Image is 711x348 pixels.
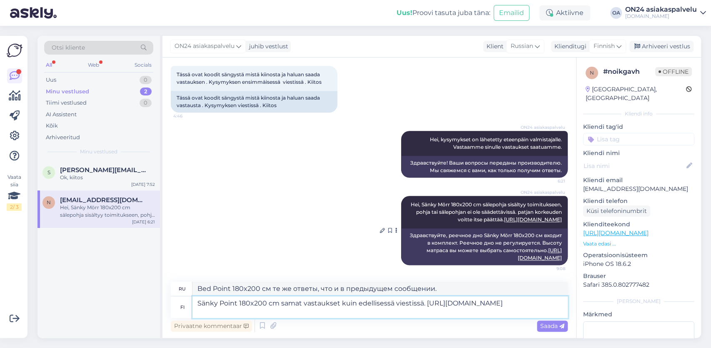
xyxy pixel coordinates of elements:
p: Kliendi email [583,176,694,185]
div: Küsi telefoninumbrit [583,205,650,217]
div: Arhiveeritud [46,133,80,142]
textarea: Bed Point 180x200 см те же ответы, что и в предыдущем сообщении. [192,282,568,296]
input: Lisa nimi [584,161,685,170]
div: Tässä ovat koodit sängystä mistä kiinosta ja haluan saada vastausta . Kysymyksen viestissä . Kiitos [171,91,337,113]
div: Vaata siia [7,173,22,211]
div: All [44,60,54,70]
div: [DOMAIN_NAME] [625,13,697,20]
span: Hei, kysymykset on lähetetty eteenpäin valmistajalle. Vastaamme sinulle vastaukset saatuamme. [430,136,563,150]
div: Web [86,60,101,70]
span: Otsi kliente [52,43,85,52]
span: ON24 asiakaspalvelu [175,42,235,51]
p: Safari 385.0.802777482 [583,280,694,289]
span: s [47,169,50,175]
span: ON24 asiakaspalvelu [521,124,565,130]
div: ON24 asiakaspalvelu [625,6,697,13]
div: [DATE] 7:52 [131,181,155,188]
div: Minu vestlused [46,88,89,96]
div: Klienditugi [551,42,586,51]
p: Vaata edasi ... [583,240,694,248]
span: Minu vestlused [80,148,117,155]
div: 0 [140,76,152,84]
span: Russian [511,42,533,51]
span: 9:08 [534,265,565,272]
div: Kõik [46,122,58,130]
div: Uus [46,76,56,84]
div: Arhiveeri vestlus [629,41,694,52]
p: Kliendi tag'id [583,123,694,131]
p: iPhone OS 18.6.2 [583,260,694,268]
p: Kliendi telefon [583,197,694,205]
div: juhib vestlust [246,42,288,51]
div: 2 / 3 [7,203,22,211]
span: Hei, Sänky Mörr 180x200 cm sälepohja sisältyy toimitukseen, pohja tai sälepohjan ei ole säädettäv... [411,201,563,223]
div: Tiimi vestlused [46,99,87,107]
b: Uus! [397,9,412,17]
a: [URL][DOMAIN_NAME] [504,216,562,223]
div: [PERSON_NAME] [583,298,694,305]
span: Offline [655,67,692,76]
p: [EMAIL_ADDRESS][DOMAIN_NAME] [583,185,694,193]
div: Kliendi info [583,110,694,118]
div: Proovi tasuta juba täna: [397,8,490,18]
button: Emailid [494,5,529,21]
img: Askly Logo [7,43,22,58]
a: ON24 asiakaspalvelu[DOMAIN_NAME] [625,6,706,20]
span: svetlana_bunina@yahoo.com [60,166,147,174]
span: n [590,70,594,76]
div: # noikgavh [603,67,655,77]
span: Finnish [594,42,615,51]
div: [GEOGRAPHIC_DATA], [GEOGRAPHIC_DATA] [586,85,686,103]
span: Natalie.pinhasov81@gmail.com [60,196,147,204]
div: 0 [140,99,152,107]
div: 2 [140,88,152,96]
span: ON24 asiakaspalvelu [521,189,565,195]
div: fi [180,300,185,314]
div: ru [179,282,186,296]
div: Aktiivne [539,5,590,20]
div: Klient [483,42,504,51]
div: AI Assistent [46,110,77,119]
div: Socials [133,60,153,70]
span: 4:46 [173,113,205,119]
p: Klienditeekond [583,220,694,229]
span: N [47,199,51,205]
span: Tässä ovat koodit sängystä mistä kiinosta ja haluan saada vastauksen . Kysymyksen ensimmäisessä v... [177,71,322,85]
input: Lisa tag [583,133,694,145]
span: 6:21 [534,178,565,184]
p: Kliendi nimi [583,149,694,158]
div: [DATE] 6:21 [132,219,155,225]
textarea: Sänky Point 180x200 cm samat vastaukset kuin edellisessä viestissä. [URL][DOMAIN_NAME] [192,296,568,318]
div: Здравствуйте, реечное дно Sänky Mörr 180x200 см входит в комплект. Реечное дно не регулируется. В... [401,228,568,265]
p: Märkmed [583,310,694,319]
span: Saada [540,322,564,330]
div: Ok, kiitos [60,174,155,181]
div: Privaatne kommentaar [171,320,252,332]
a: [URL][DOMAIN_NAME] [583,229,649,237]
div: Hei, Sänky Mörr 180x200 cm sälepohja sisältyy toimitukseen, pohja tai sälepohjan ei ole säädettäv... [60,204,155,219]
p: Brauser [583,272,694,280]
div: Здравствуйте! Ваши вопросы переданы производителю. Мы свяжемся с вами, как только получим ответы. [401,156,568,178]
div: OA [610,7,622,19]
p: Operatsioonisüsteem [583,251,694,260]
